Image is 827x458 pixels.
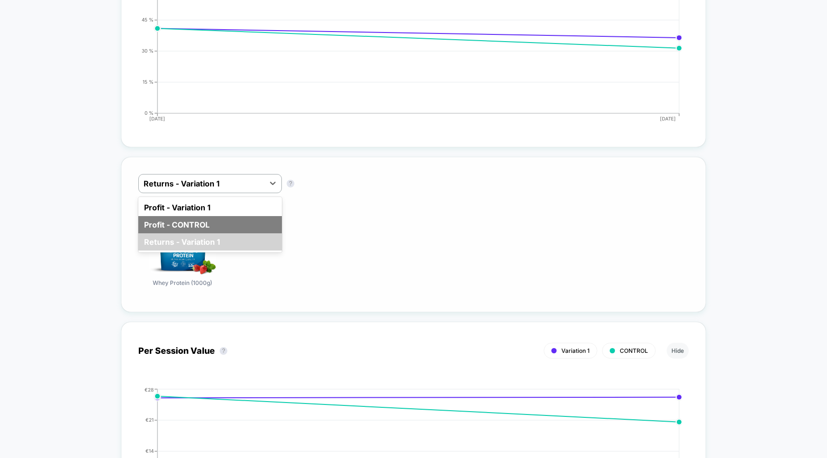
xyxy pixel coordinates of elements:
tspan: €21 [145,417,154,423]
span: CONTROL [620,347,648,354]
tspan: 30 % [142,48,154,54]
tspan: €14 [145,448,154,454]
span: Variation 1 [561,347,590,354]
button: Hide [667,343,689,359]
button: ? [287,180,294,187]
tspan: 45 % [142,17,154,22]
button: ? [220,347,227,355]
div: Returns - Variation 1 [138,233,282,251]
tspan: 0 % [145,110,154,116]
tspan: 15 % [143,79,154,85]
span: Whey Protein (1000g) [153,279,212,295]
div: Profit - Variation 1 [138,199,282,216]
tspan: €28 [145,386,154,392]
div: Profit - CONTROL [138,216,282,233]
tspan: [DATE] [149,116,165,121]
tspan: [DATE] [660,116,676,121]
